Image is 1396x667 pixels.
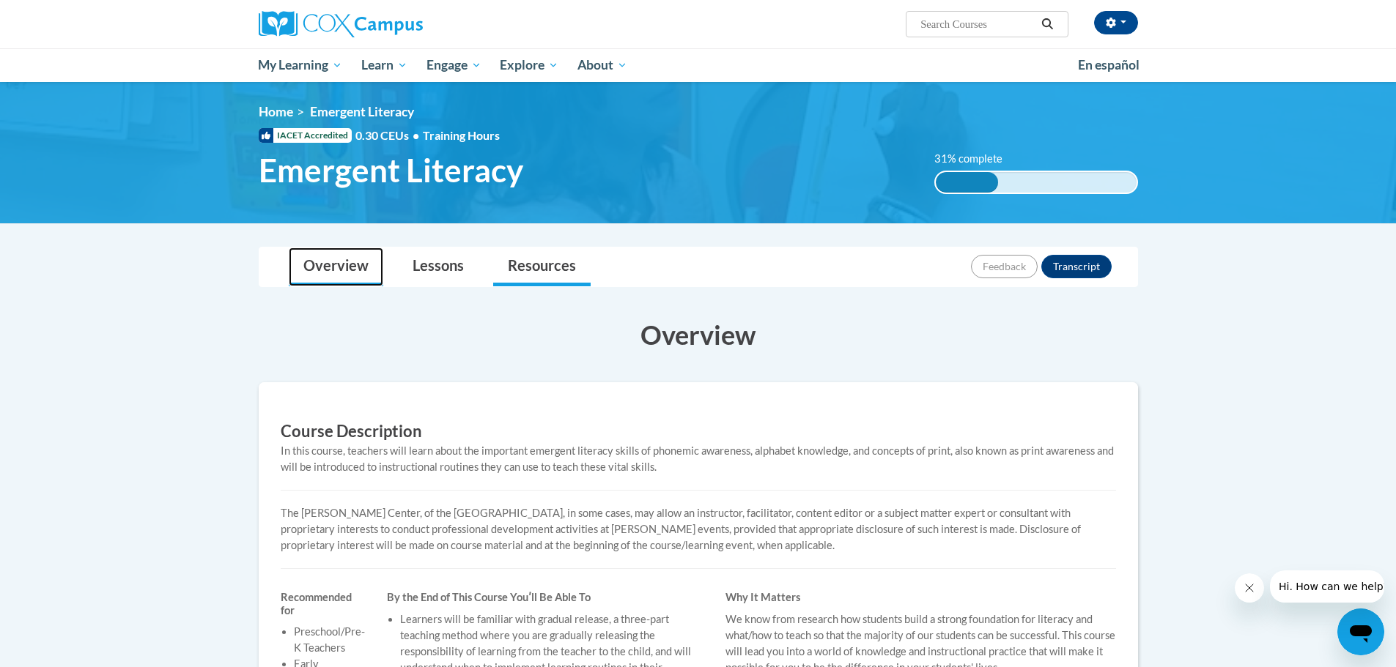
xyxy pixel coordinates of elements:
div: Main menu [237,48,1160,82]
button: Search [1036,15,1058,33]
img: Cox Campus [259,11,423,37]
span: My Learning [258,56,342,74]
a: Resources [493,247,591,286]
span: Hi. How can we help? [9,10,119,22]
a: My Learning [249,48,352,82]
span: Training Hours [423,128,500,142]
iframe: Button to launch messaging window [1337,608,1384,655]
span: Emergent Literacy [259,151,523,190]
iframe: Close message [1235,573,1264,603]
span: • [413,128,419,142]
span: IACET Accredited [259,128,352,143]
a: Learn [352,48,417,82]
button: Feedback [971,255,1038,278]
span: 0.30 CEUs [355,127,423,144]
label: 31% complete [934,151,1019,167]
a: About [568,48,637,82]
span: En español [1078,57,1140,72]
span: Explore [500,56,558,74]
div: In this course, teachers will learn about the important emergent literacy skills of phonemic awar... [281,443,1116,475]
li: Preschool/Pre-K Teachers [294,624,365,656]
iframe: Message from company [1270,570,1384,603]
a: Home [259,104,293,119]
h3: Overview [259,316,1138,353]
a: En español [1068,50,1149,81]
button: Account Settings [1094,11,1138,34]
a: Overview [289,247,383,286]
button: Transcript [1041,255,1112,278]
a: Lessons [398,247,479,286]
a: Cox Campus [259,11,537,37]
span: About [577,56,627,74]
div: 31% complete [936,172,998,193]
span: Learn [361,56,407,74]
span: Engage [426,56,481,74]
h3: Course Description [281,420,1116,443]
h6: Recommended for [281,591,365,616]
h6: By the End of This Course Youʹll Be Able To [387,591,703,604]
h6: Why It Matters [725,591,1116,604]
span: Emergent Literacy [310,104,414,119]
input: Search Courses [919,15,1036,33]
p: The [PERSON_NAME] Center, of the [GEOGRAPHIC_DATA], in some cases, may allow an instructor, facil... [281,505,1116,554]
a: Engage [417,48,491,82]
a: Explore [490,48,568,82]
